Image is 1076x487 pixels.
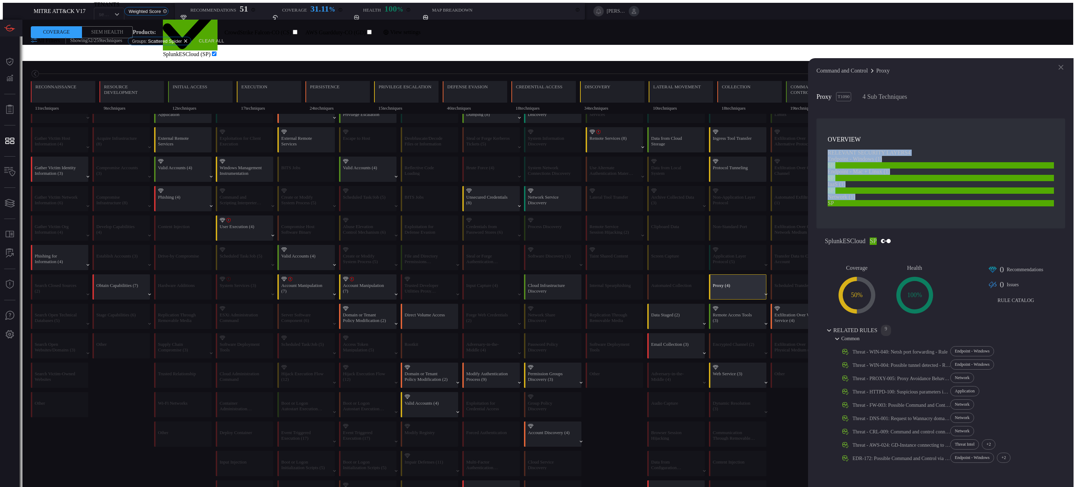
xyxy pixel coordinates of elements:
div: T1078: Valid Accounts [277,245,335,270]
div: related rules9 [825,325,1057,336]
div: TA0006: Credential Access [511,81,576,114]
button: MITRE - Detection Posture [1,132,18,149]
span: Recommendation s [1007,267,1043,273]
div: Web Service (3) [713,371,757,382]
div: Phishing for Information (4) [35,253,78,264]
span: Network [828,194,847,200]
div: SP [828,175,1054,181]
div: T1047: Windows Management Instrumentation [216,157,273,182]
button: Rule Catalog [1,226,18,243]
div: Domain or Tenant Policy Modification (2) [343,312,387,323]
span: Proxy [876,68,890,74]
div: Threat - CRL-009: Command and control connection from a internal server - Rule [853,429,951,435]
div: Reconnaissance [35,84,76,90]
div: T1078: Valid Accounts [339,157,396,182]
div: EDR-172: Possible Command and Control via Proxy [853,456,951,461]
div: T1133: External Remote Services [277,127,335,152]
button: Reports [1,101,18,118]
button: SplunkESCloud (SP) [163,7,218,57]
div: Gather Victim Identity Information (3) [35,165,78,176]
div: Collection [722,84,751,90]
span: % [329,6,335,13]
div: User Execution (4) [220,224,263,234]
div: Domain or Tenant Policy Modification (2) [405,371,448,382]
div: Unsecured Credentials (8) [466,194,510,205]
span: IaaS [828,181,837,187]
div: SP [870,238,877,245]
div: T1105: Ingress Tool Transfer [709,127,766,152]
div: Network Service Discovery [528,194,572,205]
button: Cards [1,195,18,212]
div: 15 techniques [374,103,439,114]
div: Valid Accounts (4) [158,165,202,176]
div: Cloud Infrastructure Discovery [528,283,572,293]
div: T1588: Obtain Capabilities (Not covered) [92,274,150,300]
div: T1552: Unsecured Credentials [462,186,520,211]
p: Showing 52 / 259 techniques [70,38,122,43]
span: Health [907,265,922,271]
div: Execution [241,84,267,90]
div: Email Collection (3) [651,342,695,352]
span: Endpoint - Windows [828,156,874,162]
span: T1090 [836,92,851,101]
div: + 2 [982,439,995,450]
div: Data from Cloud Storage [651,136,695,146]
button: Detections [1,70,18,87]
div: T1074: Data Staged [647,304,705,329]
span: MITRE ATT&CK V17 [34,8,85,14]
div: T1006: Direct Volume Access [401,304,458,329]
div: T1098: Account Manipulation [339,274,396,300]
div: Siem Health [82,26,133,38]
div: T1484: Domain or Tenant Policy Modification [339,304,396,329]
button: Inventory [1,164,18,180]
span: ( 1 ) [875,156,882,162]
span: Products: [133,29,156,35]
div: Phishing (4) [158,194,202,205]
div: T1102: Web Service [709,363,766,388]
div: TA0001: Initial Access [168,81,233,114]
div: Threat - DNS-001: Request to Wannacry domain - Rule [853,416,951,421]
button: Threat Intelligence [1,276,18,293]
span: Proxy [816,93,833,101]
div: T1090: Proxy [709,274,766,300]
div: Network [950,399,974,410]
span: ( 1 ) [839,181,846,187]
div: T1021: Remote Services [586,127,643,152]
div: Remote Access Tools (3) [713,312,757,323]
div: 100 [384,4,403,13]
div: 18 techniques [717,103,782,114]
span: [PERSON_NAME][EMAIL_ADDRESS][DOMAIN_NAME] [607,8,626,14]
div: Threat - PROXY-005: Proxy Avoidance Behavior - Rule [853,376,951,382]
div: 19 techniques [786,103,850,114]
div: View settings [383,28,421,36]
div: TA0003: Persistence [305,81,370,114]
div: Network [950,413,974,423]
div: Exfiltration Over Web Service (4) [774,312,818,323]
div: Threat - WIN-004: Possible tunnel detected - Rule [853,363,951,368]
button: Clear All [197,36,226,47]
button: CrowdStrike Falcon-CO (CS) [225,29,298,36]
div: Application [950,386,979,396]
div: Proxy (4) [713,283,757,293]
div: TA0043: Reconnaissance (Not covered) [31,81,95,114]
div: 17 techniques [237,103,301,114]
div: External Remote Services [158,136,202,146]
span: View settings [390,29,421,35]
span: All Filters [37,37,60,43]
div: 9 [881,325,891,336]
div: TA0009: Collection [717,81,782,114]
div: Network [950,373,974,383]
div: 100 % [896,277,933,314]
div: Valid Accounts (4) [343,165,387,176]
div: Data Staged (2) [651,312,695,323]
div: Threat - WIN-040: Netsh port forwarding - Rule [853,349,948,355]
div: Coverage [31,26,82,38]
div: Defense Evasion [447,84,488,90]
span: Command and Control [816,68,868,74]
div: SP [828,162,1054,169]
div: TA0007: Discovery [580,81,644,114]
div: T1046: Network Service Discovery [524,186,581,211]
div: Persistence [310,84,340,90]
div: 46 techniques [443,103,507,114]
div: Valid Accounts (4) [405,400,448,411]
